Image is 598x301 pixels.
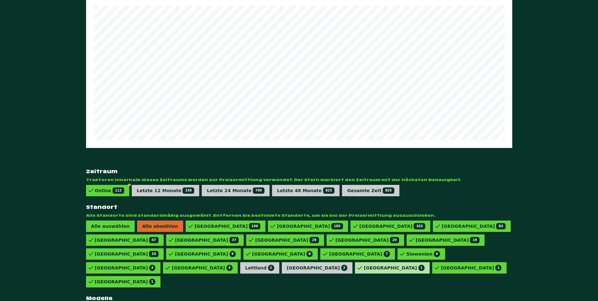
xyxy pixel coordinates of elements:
div: [GEOGRAPHIC_DATA] [255,237,319,243]
strong: Zeitraum [86,168,512,175]
div: Slowenien [406,251,440,257]
div: Letzte 24 Monate [207,187,264,194]
div: [GEOGRAPHIC_DATA] [95,237,159,243]
span: 338 [183,187,194,194]
span: 799 [253,187,264,194]
div: [GEOGRAPHIC_DATA] [329,251,390,257]
span: 2 [268,265,274,271]
div: Online [95,187,124,194]
div: [GEOGRAPHIC_DATA] [364,265,425,271]
span: 825 [323,187,335,194]
span: 47 [149,237,159,243]
span: Alle Standorte sind standardmäßig ausgewählt. Entfernen Sie bestimmte Standorte, um sie bei der P... [86,213,512,218]
div: [GEOGRAPHIC_DATA] [95,265,156,271]
span: 7 [384,251,390,257]
span: 3 [149,265,155,271]
div: Letzte 48 Monate [277,187,335,194]
span: Alle abwählen [137,221,183,232]
div: [GEOGRAPHIC_DATA] [359,223,425,229]
span: 825 [383,187,394,194]
div: [GEOGRAPHIC_DATA] [175,237,239,243]
div: [GEOGRAPHIC_DATA] [95,251,159,257]
span: 9 [229,251,236,257]
span: 3 [226,265,233,271]
span: 29 [390,237,399,243]
span: 10 [149,251,159,257]
span: 29 [310,237,319,243]
div: Letzte 12 Monate [137,187,194,194]
span: 185 [331,223,343,229]
span: 1 [149,279,155,285]
div: [GEOGRAPHIC_DATA] [415,237,479,243]
div: [GEOGRAPHIC_DATA] [175,251,236,257]
div: [GEOGRAPHIC_DATA] [335,237,399,243]
span: 112 [113,187,124,194]
span: 84 [496,223,506,229]
div: [GEOGRAPHIC_DATA] [172,265,233,271]
span: 19 [470,237,479,243]
span: Traktoren innerhalb dieses Zeitraums werden zur Preisermittlung verwendet. Der Stern markiert den... [86,177,512,182]
span: 8 [306,251,313,257]
span: 163 [414,223,425,229]
div: [GEOGRAPHIC_DATA] [252,251,313,257]
div: [GEOGRAPHIC_DATA] [442,223,505,229]
span: 37 [229,237,239,243]
span: 1 [495,265,502,271]
strong: Standort [86,204,512,210]
div: [GEOGRAPHIC_DATA] [441,265,502,271]
div: Gesamte Zeit [347,187,394,194]
span: Alle auswählen [86,221,135,232]
div: [GEOGRAPHIC_DATA] [277,223,343,229]
span: 2 [341,265,347,271]
div: Lettland [245,265,274,271]
div: [GEOGRAPHIC_DATA] [287,265,348,271]
span: 1 [418,265,425,271]
div: [GEOGRAPHIC_DATA] [194,223,260,229]
div: [GEOGRAPHIC_DATA] [95,279,156,285]
span: 196 [249,223,261,229]
span: 6 [434,251,440,257]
